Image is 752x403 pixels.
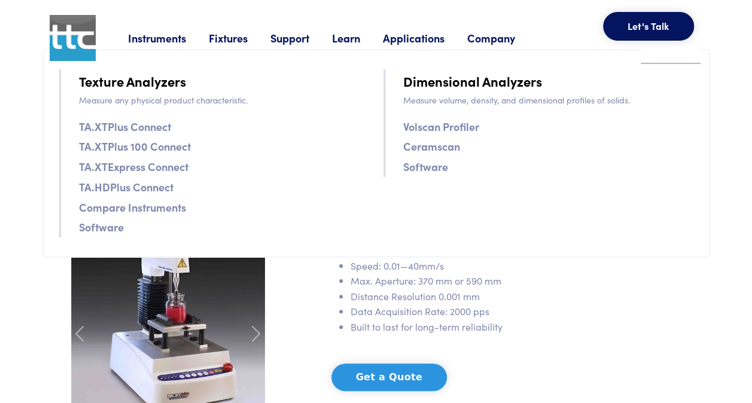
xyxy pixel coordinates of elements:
a: Texture Analyzers [79,71,186,91]
img: ttc_logo_1x1_v1.0.png [50,15,96,61]
a: Ceramscan [403,138,460,155]
a: TA.HDPlus Connect [79,178,173,196]
p: Measure any physical product characteristic. [79,93,369,106]
a: Instruments [128,30,209,45]
a: Learn [332,30,383,45]
a: Company [467,30,538,45]
a: Support [270,30,332,45]
a: Dimensional Analyzers [403,71,542,91]
li: Built to last for long-term reliability [351,319,629,335]
button: Get a Quote [331,364,447,391]
p: Measure volume, density, and dimensional profiles of solids. [403,93,693,106]
a: Compare Instruments [79,199,186,216]
li: Speed: 0.01—40mm/s [351,258,629,274]
a: Fixtures [209,30,270,45]
button: Let's Talk [603,12,694,41]
a: Volscan Profiler [403,118,479,135]
a: Applications [383,30,467,45]
a: TA.XTExpress Connect [79,158,188,175]
a: Software [79,218,124,236]
a: TA.XTPlus Connect [79,118,171,135]
li: Max. Aperture: 370 mm or 590 mm [351,273,629,289]
li: Data Acquisition Rate: 2000 pps [351,304,629,319]
li: Distance Resolution 0.001 mm [351,289,629,304]
a: TA.XTPlus 100 Connect [79,138,191,155]
a: Software [403,158,448,175]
